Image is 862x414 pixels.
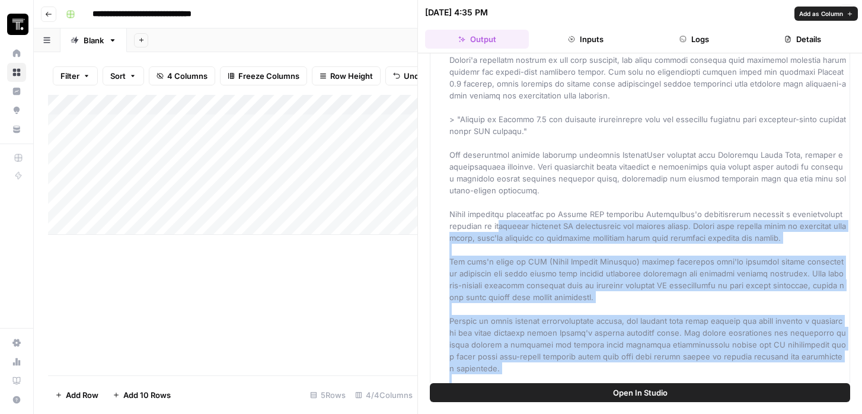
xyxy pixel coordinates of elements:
[66,389,98,401] span: Add Row
[106,386,178,405] button: Add 10 Rows
[312,66,381,85] button: Row Height
[7,9,26,39] button: Workspace: Thoughtspot
[385,66,432,85] button: Undo
[430,383,850,402] button: Open In Studio
[60,70,79,82] span: Filter
[7,390,26,409] button: Help + Support
[799,9,843,18] span: Add as Column
[60,28,127,52] a: Blank
[48,386,106,405] button: Add Row
[167,70,207,82] span: 4 Columns
[794,7,858,21] button: Add as Column
[220,66,307,85] button: Freeze Columns
[751,30,855,49] button: Details
[643,30,746,49] button: Logs
[110,70,126,82] span: Sort
[7,371,26,390] a: Learning Hub
[7,14,28,35] img: Thoughtspot Logo
[350,386,417,405] div: 4/4 Columns
[7,101,26,120] a: Opportunities
[425,7,488,18] div: [DATE] 4:35 PM
[7,63,26,82] a: Browse
[425,30,529,49] button: Output
[84,34,104,46] div: Blank
[404,70,424,82] span: Undo
[613,387,668,399] span: Open In Studio
[7,352,26,371] a: Usage
[7,44,26,63] a: Home
[238,70,299,82] span: Freeze Columns
[534,30,637,49] button: Inputs
[53,66,98,85] button: Filter
[7,333,26,352] a: Settings
[305,386,350,405] div: 5 Rows
[149,66,215,85] button: 4 Columns
[7,120,26,139] a: Your Data
[123,389,171,401] span: Add 10 Rows
[330,70,373,82] span: Row Height
[7,82,26,101] a: Insights
[103,66,144,85] button: Sort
